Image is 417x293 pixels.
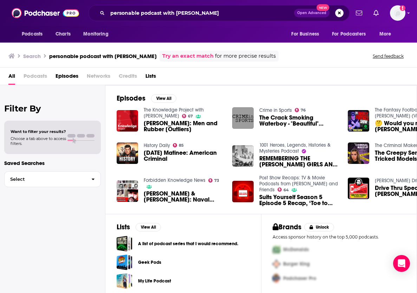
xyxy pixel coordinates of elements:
h2: Lists [117,223,130,231]
a: Post Show Recaps: TV & Movie Podcasts from Josh Wigler and Friends [259,175,338,193]
div: Open Intercom Messenger [393,255,410,272]
a: 1001 Heroes, Legends, Histories & Mysteries Podcast [259,142,331,154]
a: The Knowledge Project with Shane Parrish [144,107,204,119]
button: Open AdvancedNew [294,9,330,17]
button: open menu [327,27,376,41]
button: open menu [374,27,400,41]
div: Search podcasts, credits, & more... [88,5,350,21]
span: 73 [214,179,219,182]
a: Charts [51,27,75,41]
a: ListsView All [117,223,161,231]
img: Harvey Firestone: Men and Rubber [Outliers] [117,110,138,132]
span: 85 [179,144,184,147]
img: 🤔 Would you rather have RJ Harvey or...? 🤔 [348,110,369,132]
button: Unlock [304,223,334,231]
span: Want to filter your results? [11,129,66,134]
a: Harvey Firestone: Men and Rubber [Outliers] [144,120,224,132]
a: 85 [173,143,184,147]
span: Burger King [283,261,310,267]
img: User Profile [390,5,405,21]
span: McDonalds [283,247,309,253]
img: Third Pro Logo [270,271,283,286]
a: EpisodesView All [117,94,176,103]
h3: Search [23,53,41,59]
span: The Crack Smoking Waterboy - "Beautiful" [PERSON_NAME] [259,115,339,127]
a: Suits Yourself Season 5 Episode 5 Recap, ‘Toe to Toe’ [259,194,339,206]
a: 76 [295,108,306,112]
span: [DATE] Matinee: American Criminal [144,150,224,162]
img: Harvey & Lee: Naval Intelligence & CIA Generational Body Double Operation | Cory Hughes [117,180,138,202]
a: REMEMBERING THE HARVEY GIRLS AND HOW THEY TAMED THE WILD WEST [259,155,339,167]
a: 64 [278,187,289,192]
span: REMEMBERING THE [PERSON_NAME] GIRLS AND HOW THEY TAMED THE WILD WEST [259,155,339,167]
a: Harvey & Lee: Naval Intelligence & CIA Generational Body Double Operation | Cory Hughes [144,191,224,203]
a: Forbidden Knowledge News [144,177,206,183]
button: View All [151,94,176,103]
a: My Life Podcast [117,273,132,289]
button: open menu [78,27,117,41]
button: open menu [17,27,52,41]
span: Monitoring [83,29,108,39]
span: Logged in as mresewehr [390,5,405,21]
span: Credits [119,70,137,85]
a: All [8,70,15,85]
a: 73 [208,178,220,183]
h3: personable podcast with [PERSON_NAME] [49,53,157,59]
img: The Crack Smoking Waterboy - "Beautiful" Harvey Martin [232,107,254,129]
input: Search podcasts, credits, & more... [107,7,294,19]
a: Lists [145,70,156,85]
button: Show profile menu [390,5,405,21]
button: open menu [286,27,328,41]
img: Second Pro Logo [270,257,283,271]
button: Send feedback [371,53,406,59]
a: A list of podcast series that I would recommend. [138,240,238,248]
span: Podcasts [24,70,47,85]
a: 67 [182,114,193,118]
span: Podchaser Pro [283,275,316,281]
a: Geek Pods [138,259,161,266]
a: Try an exact match [162,52,214,60]
a: Geek Pods [117,254,132,270]
a: A list of podcast series that I would recommend. [117,236,132,251]
span: [PERSON_NAME] & [PERSON_NAME]: Naval Intelligence & CIA Generational Body Double Operation | [PER... [144,191,224,203]
span: 64 [284,189,289,192]
button: Select [4,171,101,187]
span: More [379,29,391,39]
span: For Podcasters [332,29,366,39]
img: Suits Yourself Season 5 Episode 5 Recap, ‘Toe to Toe’ [232,181,254,202]
a: Episodes [56,70,78,85]
span: New [317,4,329,11]
img: Podchaser - Follow, Share and Rate Podcasts [12,6,79,20]
img: Saturday Matinee: American Criminal [117,142,138,164]
h2: Brands [273,223,302,231]
span: for more precise results [215,52,276,60]
img: The Creepy Serial Killer who Tricked Models into SICK & TWISTED Photoshoot Before Killing Them – ... [348,142,369,164]
button: View All [136,223,161,231]
h2: Filter By [4,103,101,114]
span: Open Advanced [297,11,326,15]
p: Access sponsor history on the top 5,000 podcasts. [273,234,406,240]
a: Saturday Matinee: American Criminal [144,150,224,162]
a: Crime in Sports [259,107,292,113]
img: Drive Thru Special - Kast Media Saga Omnibus [348,178,369,199]
span: 67 [188,115,193,118]
a: My Life Podcast [138,277,171,285]
svg: Add a profile image [400,5,405,11]
img: First Pro Logo [270,242,283,257]
img: REMEMBERING THE HARVEY GIRLS AND HOW THEY TAMED THE WILD WEST [232,145,254,167]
